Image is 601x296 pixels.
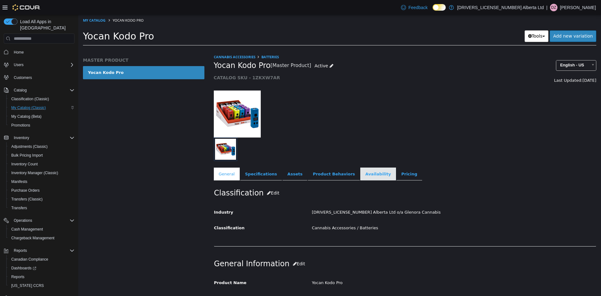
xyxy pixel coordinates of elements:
[6,234,77,242] button: Chargeback Management
[1,47,77,56] button: Home
[229,208,522,219] div: Cannabis Accessories / Batteries
[11,217,35,224] button: Operations
[233,45,259,57] a: Active
[34,3,65,8] span: Yocan Kodo Pro
[9,143,50,150] a: Adjustments (Classic)
[9,226,45,233] a: Cash Management
[192,49,233,54] small: [Master Product]
[6,186,77,195] button: Purchase Orders
[282,153,318,166] a: Availability
[471,16,518,27] a: Add new variation
[162,153,204,166] a: Specifications
[478,45,518,56] a: English - US
[6,95,77,103] button: Classification (Classic)
[211,243,230,255] button: Edit
[185,173,204,184] button: Edit
[9,282,46,289] a: [US_STATE] CCRS
[9,264,74,272] span: Dashboards
[6,169,77,177] button: Inventory Manager (Classic)
[9,160,74,168] span: Inventory Count
[136,243,518,255] h2: General Information
[6,255,77,264] button: Canadian Compliance
[229,278,522,289] div: < empty >
[398,1,430,14] a: Feedback
[9,264,39,272] a: Dashboards
[9,113,74,120] span: My Catalog (Beta)
[318,153,344,166] a: Pricing
[14,248,27,253] span: Reports
[9,122,33,129] a: Promotions
[408,4,428,11] span: Feedback
[9,122,74,129] span: Promotions
[6,195,77,204] button: Transfers (Classic)
[9,169,74,177] span: Inventory Manager (Classic)
[9,204,29,212] a: Transfers
[11,217,74,224] span: Operations
[11,61,26,69] button: Users
[9,152,74,159] span: Bulk Pricing Import
[11,283,44,288] span: [US_STATE] CCRS
[6,151,77,160] button: Bulk Pricing Import
[9,95,52,103] a: Classification (Classic)
[550,4,557,11] div: Doug Zimmerman
[14,218,32,223] span: Operations
[136,153,162,166] a: General
[560,4,596,11] p: [PERSON_NAME]
[11,266,36,271] span: Dashboards
[11,227,43,232] span: Cash Management
[5,51,126,65] a: Yocan Kodo Pro
[136,173,518,184] h2: Classification
[6,103,77,112] button: My Catalog (Classic)
[504,63,518,68] span: [DATE]
[11,188,40,193] span: Purchase Orders
[1,86,77,95] button: Catalog
[1,60,77,69] button: Users
[136,195,155,200] span: Industry
[11,96,49,101] span: Classification (Classic)
[1,216,77,225] button: Operations
[229,192,522,203] div: [DRIVERS_LICENSE_NUMBER] Alberta Ltd o/a Glenora Cannabis
[9,113,44,120] a: My Catalog (Beta)
[9,256,74,263] span: Canadian Compliance
[446,16,470,27] button: Tools
[11,247,74,254] span: Reports
[11,153,43,158] span: Bulk Pricing Import
[13,4,40,11] img: Cova
[11,134,74,142] span: Inventory
[6,112,77,121] button: My Catalog (Beta)
[11,86,29,94] button: Catalog
[11,86,74,94] span: Catalog
[9,187,74,194] span: Purchase Orders
[9,178,74,185] span: Manifests
[9,234,74,242] span: Chargeback Management
[1,133,77,142] button: Inventory
[183,40,201,44] a: Batteries
[14,88,27,93] span: Catalog
[6,273,77,281] button: Reports
[136,60,420,66] h5: CATALOG SKU - 1ZKXW7AR
[546,4,547,11] p: |
[236,49,250,54] span: Active
[14,50,24,55] span: Home
[6,121,77,130] button: Promotions
[11,74,34,81] a: Customers
[9,273,27,281] a: Reports
[5,43,126,48] h5: MASTER PRODUCT
[6,142,77,151] button: Adjustments (Classic)
[9,195,74,203] span: Transfers (Classic)
[9,104,74,112] span: My Catalog (Classic)
[6,177,77,186] button: Manifests
[11,179,27,184] span: Manifests
[11,162,38,167] span: Inventory Count
[9,95,74,103] span: Classification (Classic)
[11,123,30,128] span: Promotions
[11,170,58,175] span: Inventory Manager (Classic)
[9,282,74,289] span: Washington CCRS
[11,205,27,210] span: Transfers
[9,143,74,150] span: Adjustments (Classic)
[136,266,168,270] span: Product Name
[9,104,49,112] a: My Catalog (Classic)
[11,114,42,119] span: My Catalog (Beta)
[18,18,74,31] span: Load All Apps in [GEOGRAPHIC_DATA]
